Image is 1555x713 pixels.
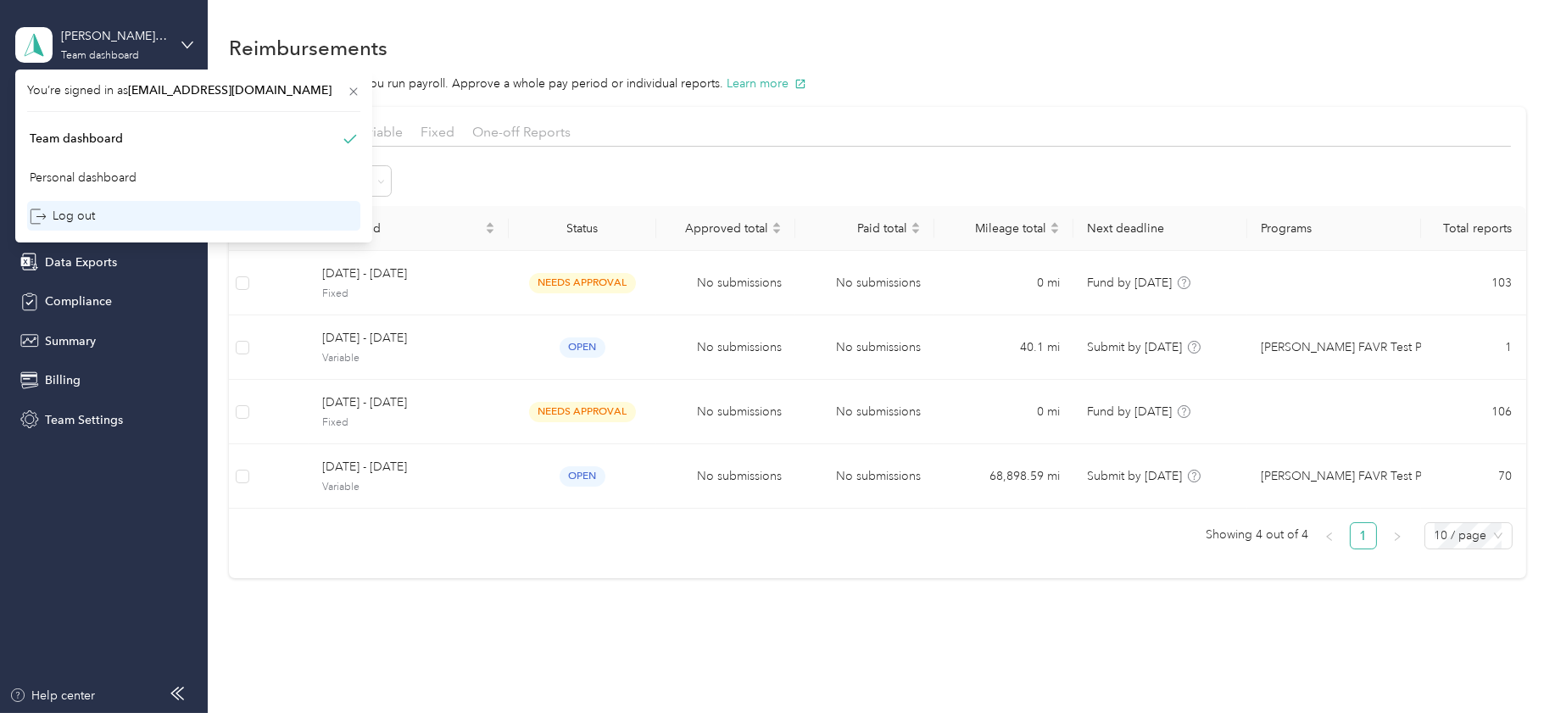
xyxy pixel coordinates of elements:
div: Team dashboard [61,51,139,61]
th: Next deadline [1073,206,1247,251]
div: Status [522,221,643,236]
td: 40.1 mi [934,315,1073,380]
span: caret-down [1050,226,1060,237]
span: Fixed [322,287,495,302]
span: Variable [354,124,403,140]
span: 10 / page [1435,523,1502,549]
span: caret-up [1050,220,1060,230]
span: caret-up [485,220,495,230]
span: needs approval [529,273,636,292]
span: You’re signed in as [27,81,360,99]
span: Mileage total [948,221,1046,236]
span: caret-up [911,220,921,230]
td: No submissions [795,444,934,509]
div: Page Size [1424,522,1513,549]
span: needs approval [529,402,636,421]
iframe: Everlance-gr Chat Button Frame [1460,618,1555,713]
span: Compliance [45,292,112,310]
h1: Reimbursements [229,39,387,57]
span: Pay period [322,221,482,236]
span: Team Settings [45,411,123,429]
button: Help center [9,687,96,705]
span: [PERSON_NAME] FAVR Test Program 2023 [1261,338,1491,357]
button: left [1316,522,1343,549]
span: [EMAIL_ADDRESS][DOMAIN_NAME] [128,83,332,97]
span: caret-up [772,220,782,230]
span: left [1324,532,1335,542]
button: right [1384,522,1411,549]
span: [DATE] - [DATE] [322,329,495,348]
span: Fixed [322,415,495,431]
a: 1 [1351,523,1376,549]
span: caret-down [485,226,495,237]
span: Fixed [421,124,454,140]
td: No submissions [656,380,795,444]
td: No submissions [656,444,795,509]
td: 70 [1421,444,1525,509]
th: Pay period [309,206,509,251]
td: No submissions [795,380,934,444]
span: [PERSON_NAME] FAVR Test Program 2023 [1261,467,1491,486]
span: Fund by [DATE] [1087,404,1172,419]
span: Variable [322,480,495,495]
span: caret-down [911,226,921,237]
span: One-off Reports [472,124,571,140]
li: Previous Page [1316,522,1343,549]
span: caret-down [772,226,782,237]
span: [DATE] - [DATE] [322,393,495,412]
p: Run reimbursements like you run payroll. Approve a whole pay period or individual reports. [229,75,1526,92]
span: [DATE] - [DATE] [322,458,495,476]
td: No submissions [795,315,934,380]
span: Submit by [DATE] [1087,340,1182,354]
span: Summary [45,332,96,350]
div: Team dashboard [30,130,123,148]
span: Billing [45,371,81,389]
button: Learn more [727,75,806,92]
span: open [560,466,605,486]
li: Next Page [1384,522,1411,549]
span: Approved total [670,221,768,236]
li: 1 [1350,522,1377,549]
span: Data Exports [45,253,117,271]
td: No submissions [656,251,795,315]
span: Variable [322,351,495,366]
td: 106 [1421,380,1525,444]
span: Submit by [DATE] [1087,469,1182,483]
td: 68,898.59 mi [934,444,1073,509]
th: Programs [1247,206,1421,251]
span: Paid total [809,221,907,236]
span: [DATE] - [DATE] [322,265,495,283]
span: Fund by [DATE] [1087,276,1172,290]
td: 1 [1421,315,1525,380]
span: open [560,337,605,357]
td: No submissions [795,251,934,315]
span: Showing 4 out of 4 [1207,522,1309,548]
th: Total reports [1421,206,1525,251]
span: right [1392,532,1402,542]
td: 0 mi [934,251,1073,315]
th: Mileage total [934,206,1073,251]
th: Approved total [656,206,795,251]
td: 103 [1421,251,1525,315]
td: No submissions [656,315,795,380]
div: Log out [30,207,95,225]
td: 0 mi [934,380,1073,444]
div: [PERSON_NAME] Beverage Company [61,27,167,45]
div: Personal dashboard [30,169,137,187]
th: Paid total [795,206,934,251]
